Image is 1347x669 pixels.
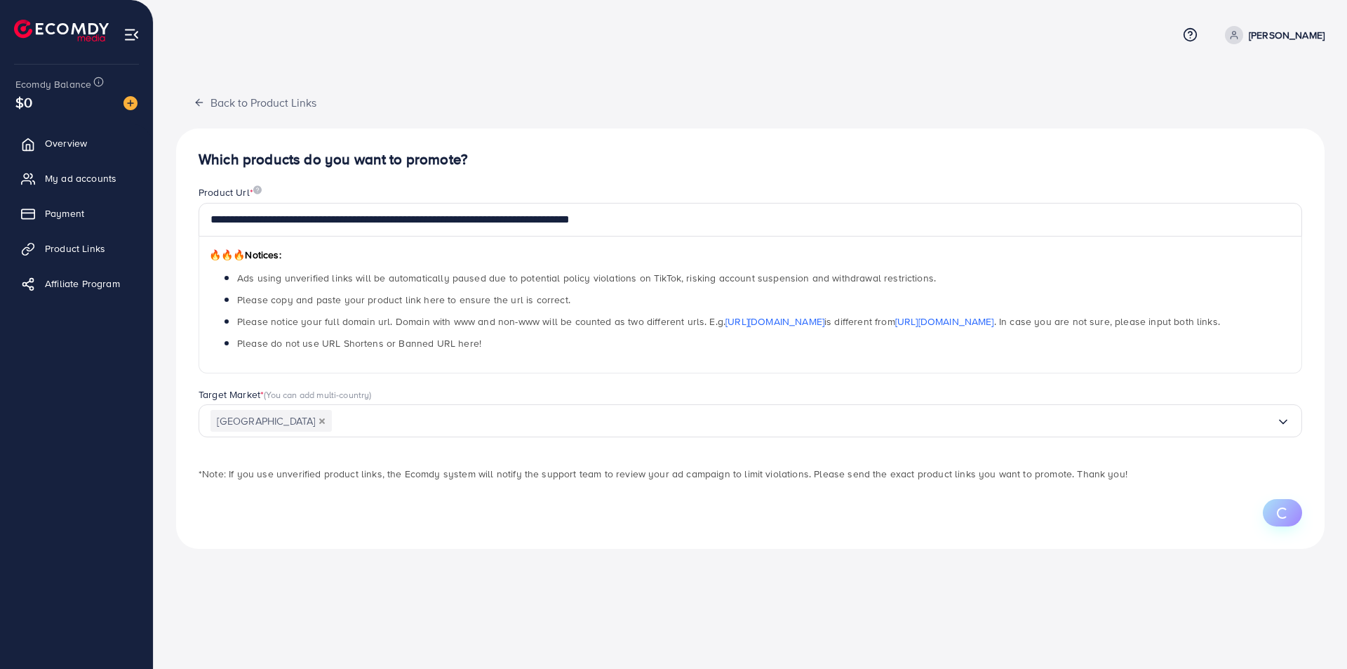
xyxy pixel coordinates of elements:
[15,92,32,112] span: $0
[1219,26,1325,44] a: [PERSON_NAME]
[264,388,371,401] span: (You can add multi-country)
[199,404,1302,437] div: Search for option
[123,27,140,43] img: menu
[895,314,994,329] a: [URL][DOMAIN_NAME]
[1287,606,1336,658] iframe: Chat
[332,410,1276,432] input: Search for option
[237,293,570,307] span: Please copy and paste your product link here to ensure the url is correct.
[237,314,1220,329] span: Please notice your full domain url. Domain with www and non-www will be counted as two different ...
[199,465,1302,482] p: *Note: If you use unverified product links, the Ecomdy system will notify the support team to rev...
[209,248,245,262] span: 🔥🔥🔥
[199,185,262,199] label: Product Url
[209,248,281,262] span: Notices:
[11,164,142,192] a: My ad accounts
[199,388,372,402] label: Target Market
[45,171,116,185] span: My ad accounts
[725,314,824,329] a: [URL][DOMAIN_NAME]
[11,199,142,227] a: Payment
[11,270,142,298] a: Affiliate Program
[1249,27,1325,44] p: [PERSON_NAME]
[45,241,105,256] span: Product Links
[176,87,334,117] button: Back to Product Links
[237,336,481,350] span: Please do not use URL Shortens or Banned URL here!
[14,20,109,41] img: logo
[15,77,91,91] span: Ecomdy Balance
[45,206,84,220] span: Payment
[319,418,326,425] button: Deselect Iraq
[199,151,1302,168] h4: Which products do you want to promote?
[11,129,142,157] a: Overview
[253,185,262,194] img: image
[45,136,87,150] span: Overview
[123,96,138,110] img: image
[11,234,142,263] a: Product Links
[45,277,120,291] span: Affiliate Program
[237,271,936,285] span: Ads using unverified links will be automatically paused due to potential policy violations on Tik...
[210,410,332,432] span: [GEOGRAPHIC_DATA]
